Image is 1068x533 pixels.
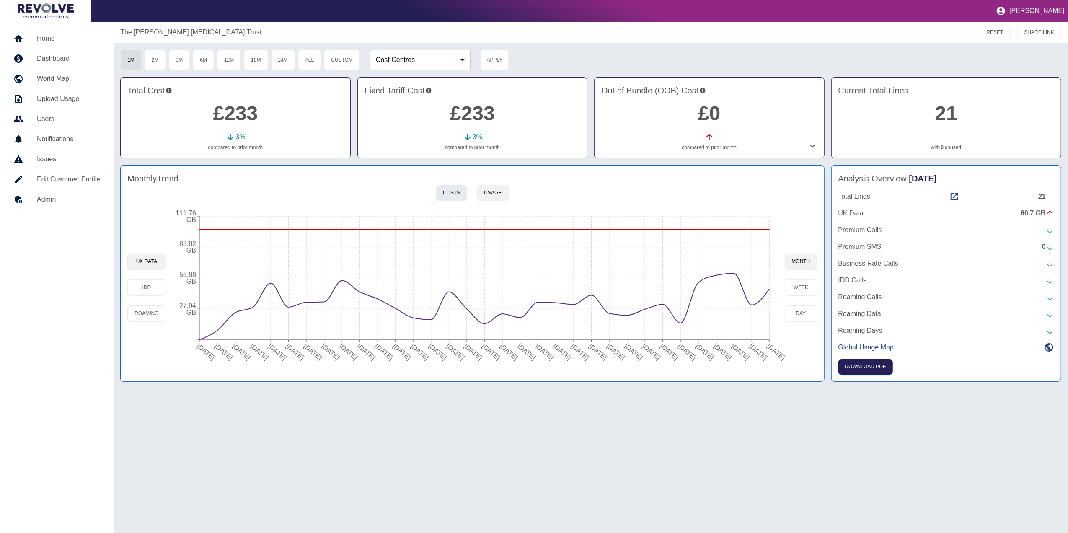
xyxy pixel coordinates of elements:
h4: Analysis Overview [838,172,1054,185]
svg: Costs outside of your fixed tariff [699,84,706,97]
a: £0 [698,102,720,124]
a: Home [7,28,107,49]
tspan: [DATE] [498,342,519,361]
a: UK Data60.7 GB [838,208,1054,218]
tspan: [DATE] [587,342,608,361]
tspan: [DATE] [748,342,769,361]
a: Upload Usage [7,89,107,109]
tspan: GB [186,247,196,254]
button: 18M [244,49,268,70]
tspan: [DATE] [391,342,412,361]
a: Dashboard [7,49,107,69]
button: Custom [324,49,360,70]
a: Roaming Days [838,326,1054,336]
h5: Edit Customer Profile [37,174,100,184]
p: compared to prior month [127,144,343,151]
button: month [785,254,817,270]
h5: Issues [37,154,100,164]
svg: This is the total charges incurred over 1 months [166,84,172,97]
h5: Home [37,34,100,44]
a: Users [7,109,107,129]
tspan: [DATE] [765,342,786,361]
a: World Map [7,69,107,89]
tspan: 111.76 [176,210,196,217]
tspan: [DATE] [569,342,590,361]
a: Roaming Data [838,309,1054,319]
span: [DATE] [909,174,937,183]
p: 3 % [473,132,482,142]
tspan: [DATE] [338,342,359,361]
tspan: [DATE] [320,342,341,361]
button: IDD [127,279,166,296]
tspan: [DATE] [302,342,323,361]
a: 21 [935,102,957,124]
p: IDD Calls [838,275,867,285]
h5: World Map [37,74,100,84]
tspan: [DATE] [694,342,715,361]
tspan: [DATE] [445,342,466,361]
a: Issues [7,149,107,169]
p: Premium SMS [838,242,882,252]
div: 0 [1042,242,1054,252]
p: [PERSON_NAME] [1009,7,1065,15]
a: IDD Calls [838,275,1054,285]
tspan: [DATE] [623,342,644,361]
img: Logo [18,3,74,18]
a: Premium Calls [838,225,1054,235]
svg: This is your recurring contracted cost [425,84,432,97]
button: RESET [980,25,1011,40]
tspan: [DATE] [374,342,395,361]
button: 6M [193,49,214,70]
button: 1M [120,49,142,70]
p: Roaming Data [838,309,881,319]
a: £233 [450,102,495,124]
tspan: GB [186,278,196,285]
tspan: [DATE] [284,342,305,361]
div: 60.7 GB [1021,208,1054,218]
h4: Fixed Tariff Cost [365,84,580,97]
tspan: [DATE] [249,342,270,361]
button: day [785,305,817,322]
button: 2M [145,49,166,70]
p: UK Data [838,208,864,218]
tspan: [DATE] [552,342,573,361]
tspan: 27.94 [179,302,196,309]
a: £233 [213,102,258,124]
tspan: 83.82 [179,240,196,247]
h4: Current Total Lines [838,84,1054,97]
button: [PERSON_NAME] [993,3,1068,19]
a: Edit Customer Profile [7,169,107,189]
h5: Users [37,114,100,124]
h4: Out of Bundle (OOB) Cost [601,84,817,97]
a: Business Rate Calls [838,259,1054,269]
tspan: [DATE] [266,342,287,361]
button: UK Data [127,254,166,270]
tspan: [DATE] [409,342,430,361]
div: 21 [1038,191,1054,202]
tspan: [DATE] [231,342,252,361]
p: The [PERSON_NAME] [MEDICAL_DATA] Trust [120,27,261,37]
p: compared to prior month [365,144,580,151]
tspan: [DATE] [356,342,377,361]
button: 3M [169,49,190,70]
h4: Monthly Trend [127,172,178,185]
tspan: GB [186,309,196,316]
tspan: [DATE] [516,342,537,361]
p: Business Rate Calls [838,259,898,269]
button: 24M [271,49,295,70]
a: Global Usage Map [838,342,1054,352]
tspan: [DATE] [641,342,662,361]
h5: Admin [37,194,100,204]
button: SHARE LINK [1017,25,1061,40]
a: Total Lines21 [838,191,1054,202]
p: Roaming Days [838,326,882,336]
p: 3 % [235,132,245,142]
h4: Total Cost [127,84,343,97]
p: Premium Calls [838,225,882,235]
button: Usage [477,185,509,201]
p: Global Usage Map [838,342,894,352]
tspan: [DATE] [712,342,733,361]
a: Roaming Calls [838,292,1054,302]
tspan: [DATE] [534,342,555,361]
tspan: [DATE] [677,342,698,361]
